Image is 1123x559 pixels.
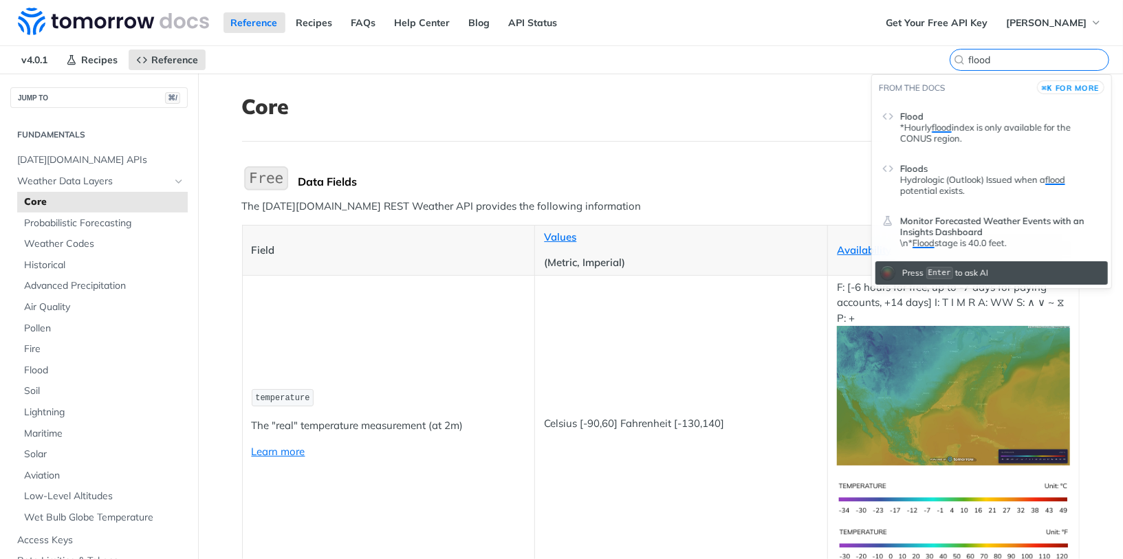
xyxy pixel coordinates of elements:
div: Floods [900,174,1101,196]
a: Low-Level Altitudes [17,486,188,507]
a: Historical [17,255,188,276]
span: Air Quality [24,300,184,314]
span: temperature [255,393,309,403]
header: Flood [900,105,1101,122]
span: Probabilistic Forecasting [24,217,184,230]
span: Fire [24,342,184,356]
input: Search [968,54,1109,66]
a: Access Keys [10,530,188,551]
span: Soil [24,384,184,398]
h2: Fundamentals [10,129,188,141]
span: v4.0.1 [14,50,55,70]
a: Reference [223,12,285,33]
a: Reference [129,50,206,70]
p: Field [252,243,526,259]
a: Weather Data LayersHide subpages for Weather Data Layers [10,171,188,192]
span: Expand image [837,388,1069,402]
span: Expand image [837,491,1069,504]
span: Weather Data Layers [17,175,170,188]
p: *Hourly index is only available for the CONUS region. [900,122,1101,144]
button: [PERSON_NAME] [999,12,1109,33]
a: Flood [17,360,188,381]
span: Expand image [837,537,1069,550]
a: Values [544,230,576,243]
span: [PERSON_NAME] [1006,17,1087,29]
span: Flood [24,364,184,377]
a: Core [17,192,188,212]
p: The "real" temperature measurement (at 2m) [252,418,526,434]
a: Solar [17,444,188,465]
a: Aviation [17,465,188,486]
a: Advanced Precipitation [17,276,188,296]
span: flood [1045,174,1065,185]
span: Reference [151,54,198,66]
p: F: [-6 hours for free, up to -7 days for paying accounts, +14 days] I: T I M R A: WW S: ∧ ∨ ~ ⧖ P: + [837,280,1069,465]
span: Maritime [24,427,184,441]
img: Tomorrow.io Weather API Docs [18,8,209,35]
div: Press to ask AI [899,263,992,283]
span: Advanced Precipitation [24,279,184,293]
span: Floods [900,163,928,174]
a: Pollen [17,318,188,339]
button: Hide subpages for Weather Data Layers [173,176,184,187]
a: Help Center [387,12,458,33]
a: Air Quality [17,297,188,318]
div: Data Fields [298,175,1080,188]
a: API Status [501,12,565,33]
div: Monitor Forecasted Weather Events with an Insights Dashboard [900,237,1101,248]
header: Floods [900,157,1101,174]
span: for more [1056,83,1100,93]
a: Probabilistic Forecasting [17,213,188,234]
a: Wet Bulb Globe Temperature [17,507,188,528]
span: Monitor Forecasted Weather Events with an Insights Dashboard [900,215,1101,237]
a: Get Your Free API Key [878,12,995,33]
p: \n* stage is 40.0 feet. [900,237,1101,248]
a: Soil [17,381,188,402]
svg: Search [954,54,965,65]
a: Flood*Hourlyfloodindex is only available for the CONUS region. [875,99,1108,150]
span: Pollen [24,322,184,336]
span: Core [24,195,184,209]
a: [DATE][DOMAIN_NAME] APIs [10,150,188,171]
span: Flood [913,237,935,248]
a: Monitor Forecasted Weather Events with an Insights Dashboard\n*Floodstage is 40.0 feet. [875,204,1108,254]
span: [DATE][DOMAIN_NAME] APIs [17,153,184,167]
a: Learn more [252,445,305,458]
a: Blog [461,12,498,33]
kbd: Enter [926,267,953,278]
div: Flood [900,122,1101,144]
h1: Core [242,94,1080,119]
span: Lightning [24,406,184,419]
span: Weather Codes [24,237,184,251]
header: Monitor Forecasted Weather Events with an Insights Dashboard [900,210,1101,237]
button: ⌘Kfor more [1037,80,1104,94]
a: FAQs [344,12,384,33]
span: flood [932,122,952,133]
a: Maritime [17,424,188,444]
a: Recipes [58,50,125,70]
a: Recipes [289,12,340,33]
span: ⌘/ [165,92,180,104]
span: Access Keys [17,534,184,547]
span: Recipes [81,54,118,66]
a: Availability [837,243,891,256]
a: Fire [17,339,188,360]
span: Flood [900,111,924,122]
button: JUMP TO⌘/ [10,87,188,108]
p: (Metric, Imperial) [544,255,818,271]
span: Solar [24,448,184,461]
a: Lightning [17,402,188,423]
span: From the docs [879,83,945,93]
a: FloodsHydrologic (Outlook) Issued when afloodpotential exists. [875,151,1108,202]
kbd: ⌘K [1042,81,1052,95]
span: Aviation [24,469,184,483]
a: Weather Codes [17,234,188,254]
p: The [DATE][DOMAIN_NAME] REST Weather API provides the following information [242,199,1080,215]
span: Wet Bulb Globe Temperature [24,511,184,525]
span: Low-Level Altitudes [24,490,184,503]
p: Celsius [-90,60] Fahrenheit [-130,140] [544,416,818,432]
span: Historical [24,259,184,272]
p: Hydrologic (Outlook) Issued when a potential exists. [900,174,1101,196]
